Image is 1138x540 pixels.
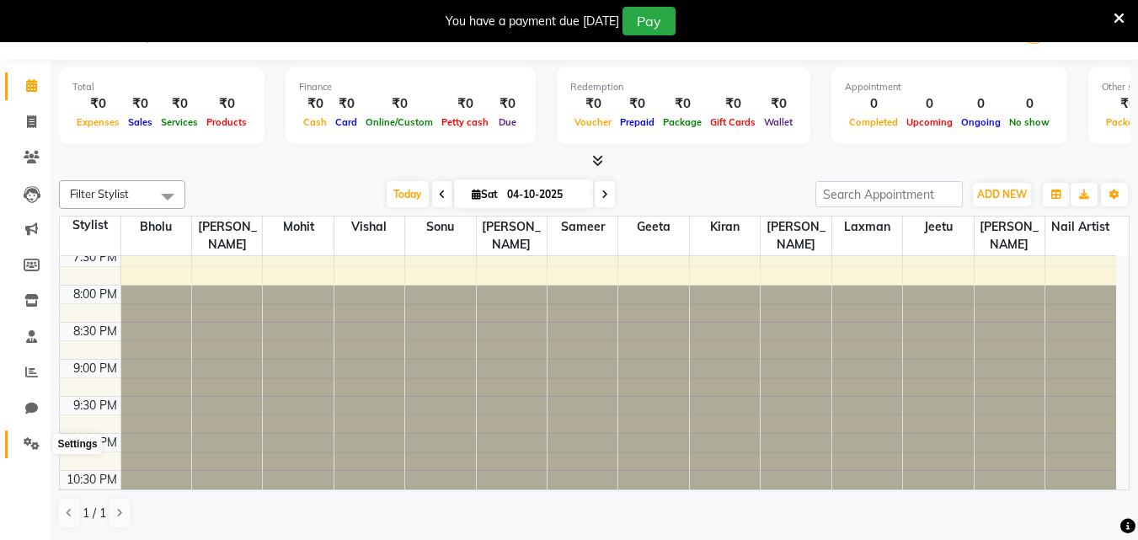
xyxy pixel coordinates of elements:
[706,94,760,114] div: ₹0
[63,471,120,489] div: 10:30 PM
[202,94,251,114] div: ₹0
[405,217,475,238] span: Sonu
[570,94,616,114] div: ₹0
[446,13,619,30] div: You have a payment due [DATE]
[845,116,902,128] span: Completed
[361,94,437,114] div: ₹0
[299,80,522,94] div: Finance
[902,94,957,114] div: 0
[1045,217,1116,238] span: Nail Artist
[659,116,706,128] span: Package
[570,80,797,94] div: Redemption
[263,217,333,238] span: Mohit
[437,116,493,128] span: Petty cash
[706,116,760,128] span: Gift Cards
[761,217,831,255] span: [PERSON_NAME]
[760,116,797,128] span: Wallet
[493,94,522,114] div: ₹0
[157,94,202,114] div: ₹0
[361,116,437,128] span: Online/Custom
[124,116,157,128] span: Sales
[570,116,616,128] span: Voucher
[70,286,120,303] div: 8:00 PM
[973,183,1031,206] button: ADD NEW
[157,116,202,128] span: Services
[70,397,120,414] div: 9:30 PM
[387,181,429,207] span: Today
[502,182,586,207] input: 2025-10-04
[72,116,124,128] span: Expenses
[299,116,331,128] span: Cash
[70,323,120,340] div: 8:30 PM
[53,434,101,454] div: Settings
[690,217,760,238] span: Kiran
[957,116,1005,128] span: Ongoing
[477,217,547,255] span: [PERSON_NAME]
[202,116,251,128] span: Products
[121,217,191,238] span: Bholu
[72,80,251,94] div: Total
[616,116,659,128] span: Prepaid
[467,188,502,200] span: Sat
[957,94,1005,114] div: 0
[70,187,129,200] span: Filter Stylist
[616,94,659,114] div: ₹0
[975,217,1045,255] span: [PERSON_NAME]
[659,94,706,114] div: ₹0
[124,94,157,114] div: ₹0
[192,217,262,255] span: [PERSON_NAME]
[83,505,106,522] span: 1 / 1
[299,94,331,114] div: ₹0
[760,94,797,114] div: ₹0
[60,217,120,234] div: Stylist
[331,116,361,128] span: Card
[437,94,493,114] div: ₹0
[70,360,120,377] div: 9:00 PM
[494,116,521,128] span: Due
[903,217,973,238] span: Jeetu
[845,80,1054,94] div: Appointment
[622,7,676,35] button: Pay
[902,116,957,128] span: Upcoming
[618,217,688,238] span: Geeta
[845,94,902,114] div: 0
[70,249,120,266] div: 7:30 PM
[1005,94,1054,114] div: 0
[832,217,902,238] span: Laxman
[977,188,1027,200] span: ADD NEW
[548,217,617,238] span: Sameer
[815,181,963,207] input: Search Appointment
[334,217,404,238] span: Vishal
[72,94,124,114] div: ₹0
[1005,116,1054,128] span: No show
[331,94,361,114] div: ₹0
